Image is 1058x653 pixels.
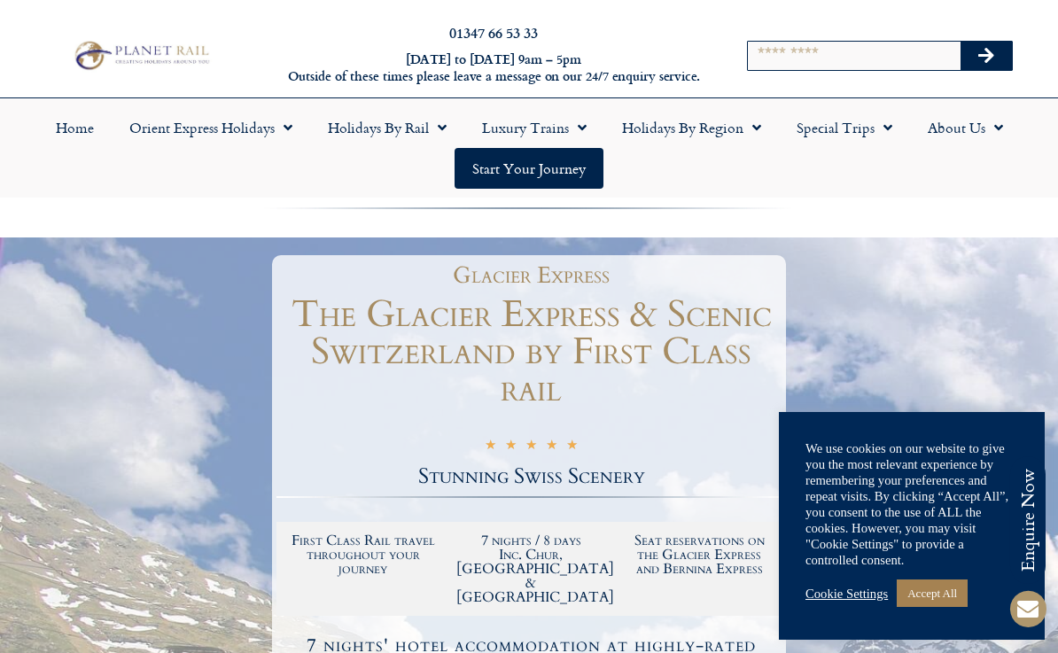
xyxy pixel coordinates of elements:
[910,107,1021,148] a: About Us
[805,586,888,602] a: Cookie Settings
[485,439,496,455] i: ★
[566,439,578,455] i: ★
[485,437,578,455] div: 5/5
[456,533,607,604] h2: 7 nights / 8 days Inc. Chur, [GEOGRAPHIC_DATA] & [GEOGRAPHIC_DATA]
[276,296,786,408] h1: The Glacier Express & Scenic Switzerland by First Class rail
[464,107,604,148] a: Luxury Trains
[9,107,1049,189] nav: Menu
[112,107,310,148] a: Orient Express Holidays
[624,533,774,576] h2: Seat reservations on the Glacier Express and Bernina Express
[38,107,112,148] a: Home
[449,22,538,43] a: 01347 66 53 33
[286,51,701,84] h6: [DATE] to [DATE] 9am – 5pm Outside of these times please leave a message on our 24/7 enquiry serv...
[455,148,603,189] a: Start your Journey
[310,107,464,148] a: Holidays by Rail
[805,440,1018,568] div: We use cookies on our website to give you the most relevant experience by remembering your prefer...
[604,107,779,148] a: Holidays by Region
[525,439,537,455] i: ★
[779,107,910,148] a: Special Trips
[285,264,777,287] h1: Glacier Express
[288,533,439,576] h2: First Class Rail travel throughout your journey
[505,439,517,455] i: ★
[961,42,1012,70] button: Search
[546,439,557,455] i: ★
[69,38,213,74] img: Planet Rail Train Holidays Logo
[897,579,968,607] a: Accept All
[276,466,786,487] h2: Stunning Swiss Scenery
